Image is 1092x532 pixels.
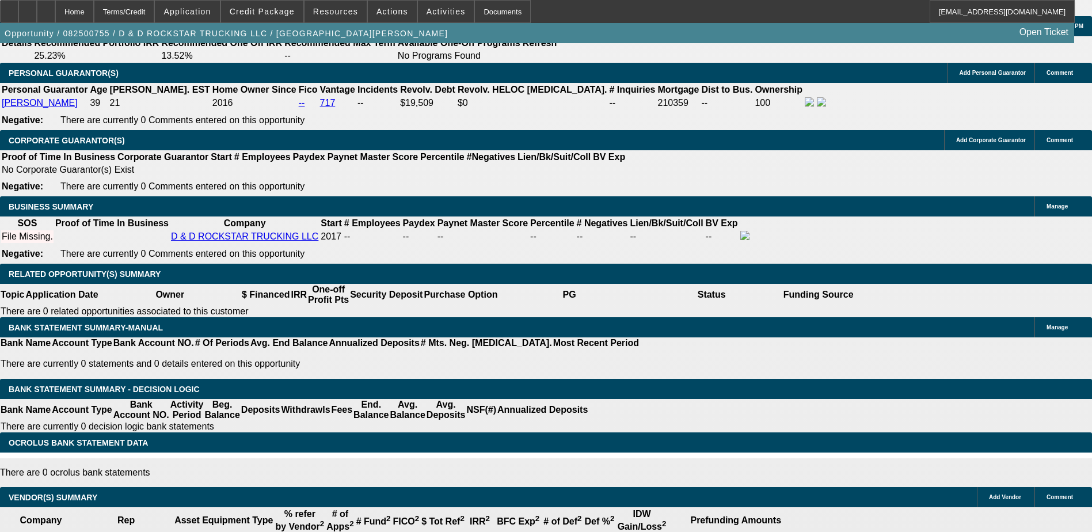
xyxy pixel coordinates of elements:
td: -- [629,230,703,243]
b: Age [90,85,107,94]
b: Paynet Master Score [328,152,418,162]
th: Security Deposit [349,284,423,306]
td: -- [701,97,754,109]
span: CORPORATE GUARANTOR(S) [9,136,125,145]
span: Manage [1047,203,1068,210]
sup: 2 [320,519,324,528]
span: Bank Statement Summary - Decision Logic [9,385,200,394]
th: One-off Profit Pts [307,284,349,306]
b: Fico [299,85,318,94]
b: # Negatives [577,218,628,228]
b: # of Def [543,516,581,526]
a: Open Ticket [1015,22,1073,42]
span: There are currently 0 Comments entered on this opportunity [60,249,305,259]
b: Ownership [755,85,802,94]
button: Resources [305,1,367,22]
th: End. Balance [353,399,389,421]
th: IRR [290,284,307,306]
td: No Corporate Guarantor(s) Exist [1,164,630,176]
span: BUSINESS SUMMARY [9,202,93,211]
div: -- [530,231,574,242]
th: Available One-Off Programs [397,37,521,49]
span: Comment [1047,137,1073,143]
a: 717 [320,98,336,108]
a: [PERSON_NAME] [2,98,78,108]
th: # Of Periods [195,337,250,349]
th: Funding Source [783,284,854,306]
span: Add Personal Guarantor [959,70,1026,76]
sup: 2 [535,514,539,523]
th: Avg. Balance [389,399,425,421]
td: -- [357,97,398,109]
b: % refer by Vendor [275,509,324,531]
span: Actions [376,7,408,16]
b: # of Apps [326,509,353,531]
button: Activities [418,1,474,22]
b: BFC Exp [497,516,539,526]
b: BV Exp [706,218,738,228]
b: Company [20,515,62,525]
sup: 2 [610,514,614,523]
th: Fees [331,399,353,421]
th: Status [641,284,783,306]
th: Withdrawls [280,399,330,421]
b: Start [211,152,231,162]
b: FICO [393,516,420,526]
sup: 2 [577,514,581,523]
b: Home Owner Since [212,85,296,94]
b: Percentile [530,218,574,228]
th: Annualized Deposits [328,337,420,349]
div: File Missing. [2,231,53,242]
th: PG [498,284,640,306]
span: Add Vendor [989,494,1021,500]
p: There are currently 0 statements and 0 details entered on this opportunity [1,359,639,369]
td: 39 [89,97,108,109]
th: Account Type [51,337,113,349]
b: $ Tot Ref [421,516,465,526]
span: There are currently 0 Comments entered on this opportunity [60,115,305,125]
div: -- [437,231,528,242]
sup: 2 [349,519,353,528]
b: #Negatives [467,152,516,162]
b: Rep [117,515,135,525]
button: Credit Package [221,1,303,22]
b: Negative: [2,115,43,125]
b: # Fund [356,516,391,526]
sup: 2 [662,519,666,528]
button: Application [155,1,219,22]
b: Def % [585,516,615,526]
span: Credit Package [230,7,295,16]
td: 210359 [657,97,700,109]
td: 13.52% [161,50,283,62]
th: Refresh [522,37,558,49]
td: 2017 [320,230,342,243]
b: Vantage [320,85,355,94]
th: Proof of Time In Business [1,151,116,163]
th: Owner [99,284,241,306]
th: Bank Account NO. [113,337,195,349]
img: facebook-icon.png [740,231,749,240]
span: Application [163,7,211,16]
span: Resources [313,7,358,16]
td: -- [608,97,656,109]
b: Company [224,218,266,228]
th: Account Type [51,399,113,421]
span: OCROLUS BANK STATEMENT DATA [9,438,148,447]
span: BANK STATEMENT SUMMARY-MANUAL [9,323,163,332]
b: Revolv. Debt [400,85,455,94]
td: -- [705,230,739,243]
td: 21 [109,97,211,109]
b: Percentile [420,152,464,162]
span: Activities [427,7,466,16]
span: RELATED OPPORTUNITY(S) SUMMARY [9,269,161,279]
b: Revolv. HELOC [MEDICAL_DATA]. [458,85,607,94]
img: linkedin-icon.png [817,97,826,107]
th: # Mts. Neg. [MEDICAL_DATA]. [420,337,553,349]
th: NSF(#) [466,399,497,421]
b: Corporate Guarantor [117,152,208,162]
b: IRR [470,516,490,526]
th: Purchase Option [423,284,498,306]
span: Comment [1047,494,1073,500]
sup: 2 [386,514,390,523]
sup: 2 [415,514,419,523]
